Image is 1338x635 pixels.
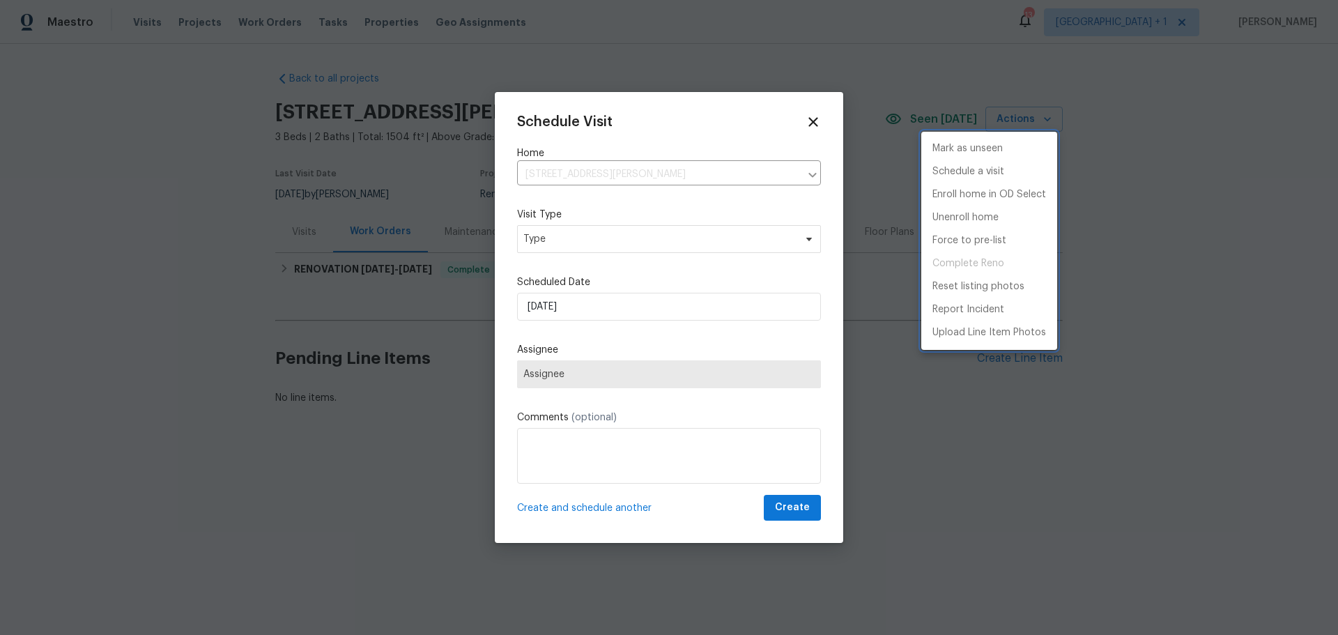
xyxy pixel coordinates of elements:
p: Report Incident [932,303,1004,317]
p: Schedule a visit [932,165,1004,179]
p: Force to pre-list [932,234,1006,248]
span: Project is already completed [921,252,1057,275]
p: Unenroll home [932,211,999,225]
p: Enroll home in OD Select [932,188,1046,202]
p: Reset listing photos [932,280,1024,294]
p: Upload Line Item Photos [932,326,1046,340]
p: Mark as unseen [932,141,1003,156]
